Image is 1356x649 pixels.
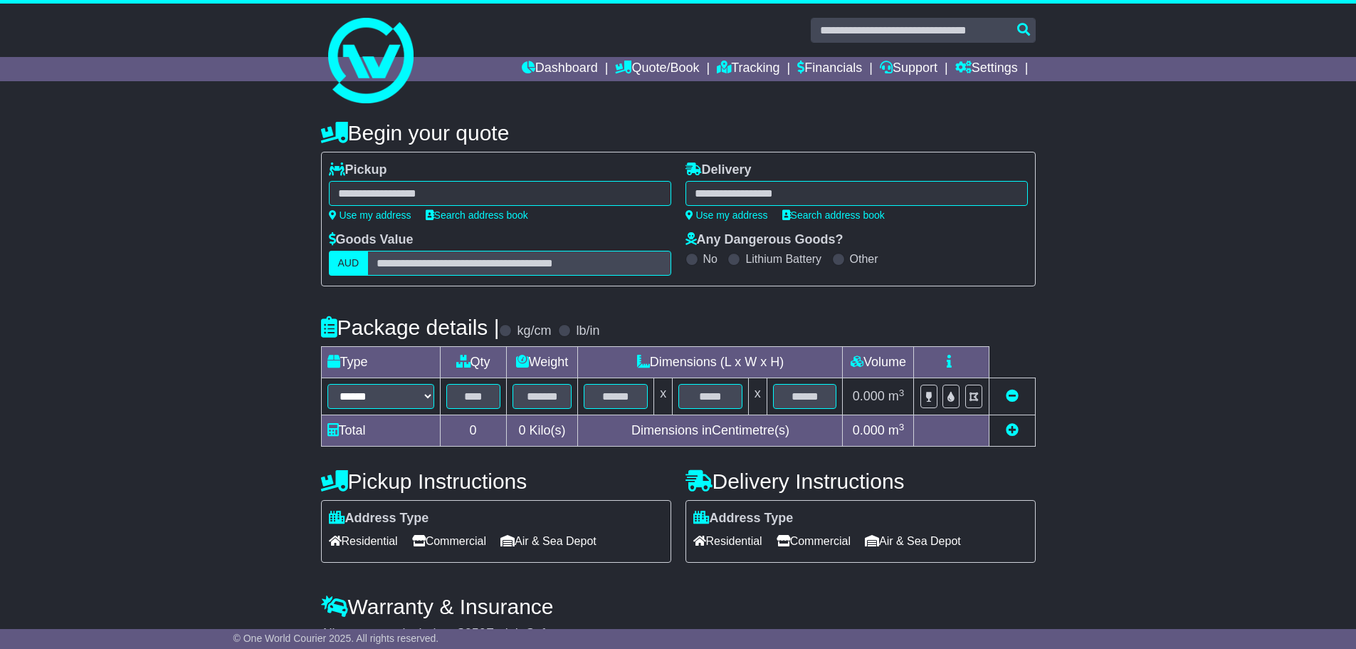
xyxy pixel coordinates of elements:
label: Any Dangerous Goods? [685,232,843,248]
span: 0.000 [853,389,885,403]
span: Commercial [777,530,851,552]
sup: 3 [899,422,905,432]
a: Use my address [329,209,411,221]
label: Address Type [329,511,429,526]
label: Other [850,252,878,266]
label: No [703,252,718,266]
span: 250 [465,626,486,640]
h4: Package details | [321,316,500,339]
label: Goods Value [329,232,414,248]
td: Dimensions in Centimetre(s) [578,415,843,447]
a: Dashboard [522,57,598,81]
sup: 3 [899,388,905,398]
span: Residential [329,530,398,552]
span: Residential [693,530,762,552]
span: Air & Sea Depot [500,530,596,552]
label: Lithium Battery [745,252,821,266]
td: Kilo(s) [506,415,578,447]
td: Dimensions (L x W x H) [578,347,843,378]
td: Volume [843,347,914,378]
span: Commercial [412,530,486,552]
h4: Pickup Instructions [321,469,671,493]
a: Settings [955,57,1018,81]
label: kg/cm [517,323,551,339]
span: 0.000 [853,423,885,437]
td: Weight [506,347,578,378]
label: Address Type [693,511,794,526]
label: Pickup [329,162,387,178]
a: Support [880,57,937,81]
a: Search address book [426,209,528,221]
label: Delivery [685,162,752,178]
h4: Delivery Instructions [685,469,1036,493]
a: Financials [797,57,862,81]
td: Qty [440,347,506,378]
h4: Warranty & Insurance [321,595,1036,618]
td: x [748,378,767,415]
div: All our quotes include a $ FreightSafe warranty. [321,626,1036,642]
span: Air & Sea Depot [865,530,961,552]
span: 0 [518,423,525,437]
label: AUD [329,251,369,276]
a: Tracking [717,57,779,81]
td: Type [321,347,440,378]
span: m [888,423,905,437]
span: © One World Courier 2025. All rights reserved. [233,633,439,644]
label: lb/in [576,323,599,339]
span: m [888,389,905,403]
td: Total [321,415,440,447]
a: Use my address [685,209,768,221]
h4: Begin your quote [321,121,1036,145]
a: Search address book [782,209,885,221]
a: Remove this item [1006,389,1019,403]
a: Quote/Book [615,57,699,81]
a: Add new item [1006,423,1019,437]
td: x [654,378,673,415]
td: 0 [440,415,506,447]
